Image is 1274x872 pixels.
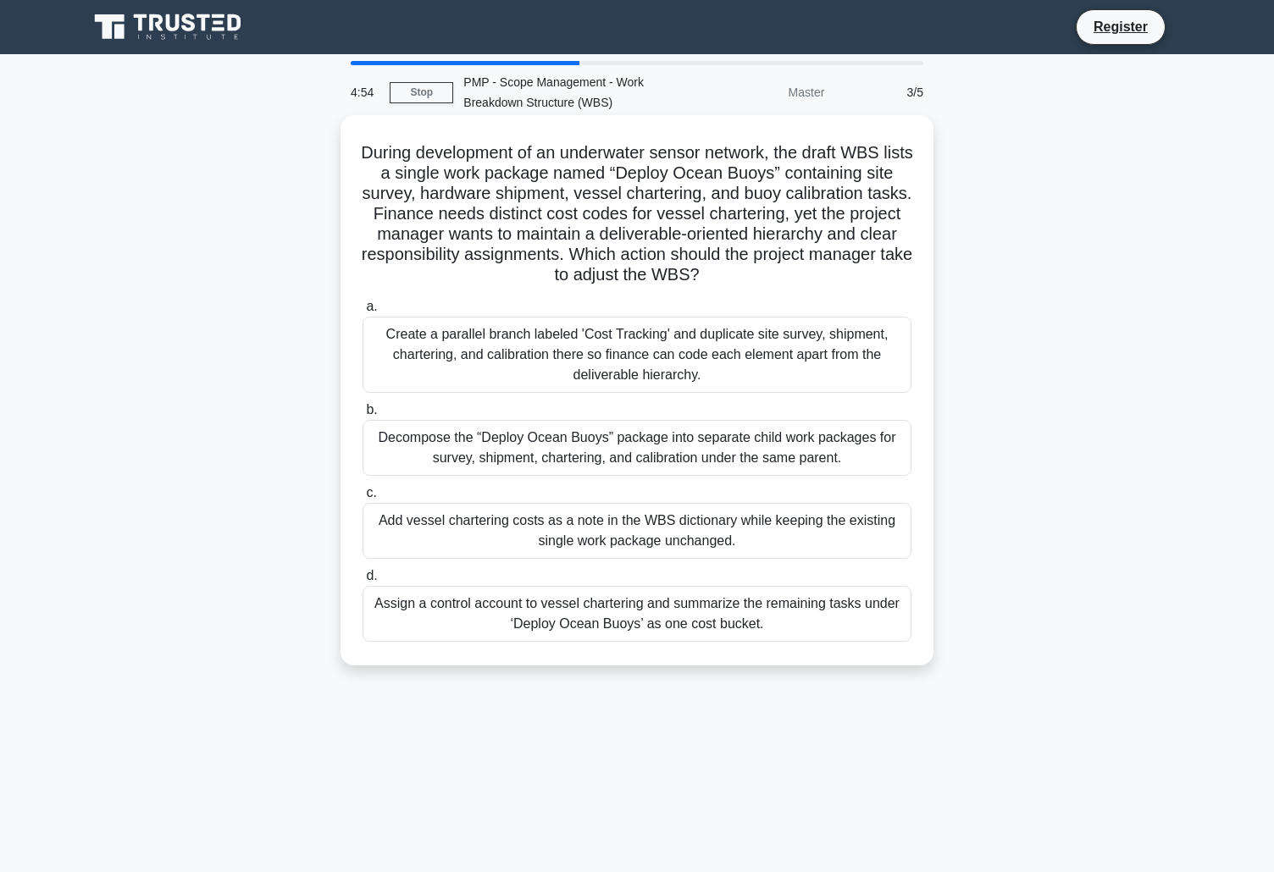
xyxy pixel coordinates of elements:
[390,82,453,103] a: Stop
[366,299,377,313] span: a.
[1083,16,1158,37] a: Register
[366,402,377,417] span: b.
[363,503,911,559] div: Add vessel chartering costs as a note in the WBS dictionary while keeping the existing single wor...
[834,75,933,109] div: 3/5
[363,420,911,476] div: Decompose the “Deploy Ocean Buoys” package into separate child work packages for survey, shipment...
[363,586,911,642] div: Assign a control account to vessel chartering and summarize the remaining tasks under ‘Deploy Oce...
[366,568,377,582] span: d.
[686,75,834,109] div: Master
[361,142,913,286] h5: During development of an underwater sensor network, the draft WBS lists a single work package nam...
[363,317,911,393] div: Create a parallel branch labeled 'Cost Tracking' and duplicate site survey, shipment, chartering,...
[453,65,686,119] div: PMP - Scope Management - Work Breakdown Structure (WBS)
[341,75,390,109] div: 4:54
[366,485,376,499] span: c.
